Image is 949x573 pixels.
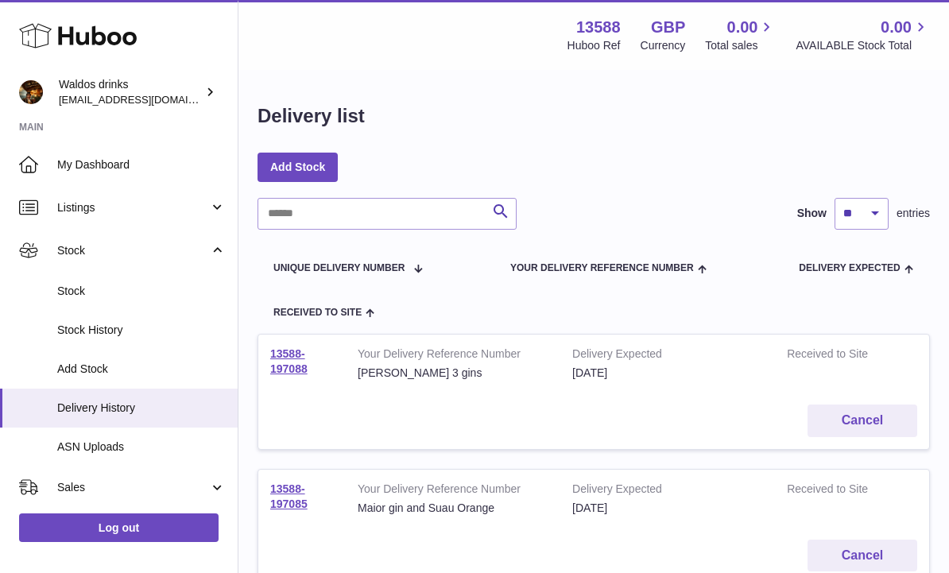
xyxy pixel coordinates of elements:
span: Add Stock [57,362,226,377]
span: AVAILABLE Stock Total [796,38,930,53]
span: Your Delivery Reference Number [510,263,694,273]
img: sales@tradingpostglobal.com [19,80,43,104]
span: Stock [57,243,209,258]
div: Currency [641,38,686,53]
span: Stock [57,284,226,299]
a: 13588-197085 [270,482,308,510]
span: Total sales [705,38,776,53]
a: Add Stock [258,153,338,181]
span: Listings [57,200,209,215]
strong: Your Delivery Reference Number [358,347,548,366]
div: Waldos drinks [59,77,202,107]
div: [PERSON_NAME] 3 gins [358,366,548,381]
span: Delivery Expected [799,263,900,273]
span: Stock History [57,323,226,338]
button: Cancel [808,540,917,572]
a: Log out [19,513,219,542]
strong: Received to Site [787,482,884,501]
strong: Delivery Expected [572,482,763,501]
strong: Received to Site [787,347,884,366]
strong: GBP [651,17,685,38]
div: [DATE] [572,366,763,381]
span: 0.00 [727,17,758,38]
a: 0.00 Total sales [705,17,776,53]
span: Sales [57,480,209,495]
strong: Delivery Expected [572,347,763,366]
h1: Delivery list [258,103,365,129]
a: 13588-197088 [270,347,308,375]
span: Unique Delivery Number [273,263,405,273]
span: Delivery History [57,401,226,416]
span: Received to Site [273,308,362,318]
span: 0.00 [881,17,912,38]
strong: 13588 [576,17,621,38]
span: entries [897,206,930,221]
div: Maior gin and Suau Orange [358,501,548,516]
span: ASN Uploads [57,439,226,455]
span: [EMAIL_ADDRESS][DOMAIN_NAME] [59,93,234,106]
a: 0.00 AVAILABLE Stock Total [796,17,930,53]
span: My Dashboard [57,157,226,172]
div: [DATE] [572,501,763,516]
label: Show [797,206,827,221]
button: Cancel [808,405,917,437]
strong: Your Delivery Reference Number [358,482,548,501]
div: Huboo Ref [567,38,621,53]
